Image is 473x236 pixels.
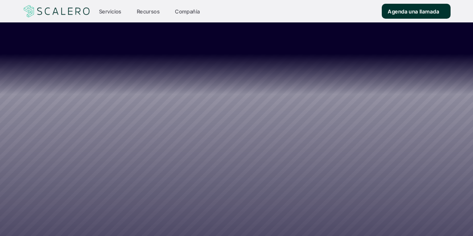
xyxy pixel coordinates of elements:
p: Compañía [175,7,200,15]
p: Servicios [99,7,122,15]
span: más fácil [209,111,303,138]
span: ir [248,165,264,191]
span: con [237,138,276,165]
img: Logotipo de la empresa Scalero [22,4,91,18]
span: forma [225,84,288,111]
p: Agenda una llamada [388,7,439,15]
span: Una [235,57,277,84]
a: Agenda una llamada [382,4,451,19]
p: Recursos [137,7,160,15]
span: del [240,191,272,218]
